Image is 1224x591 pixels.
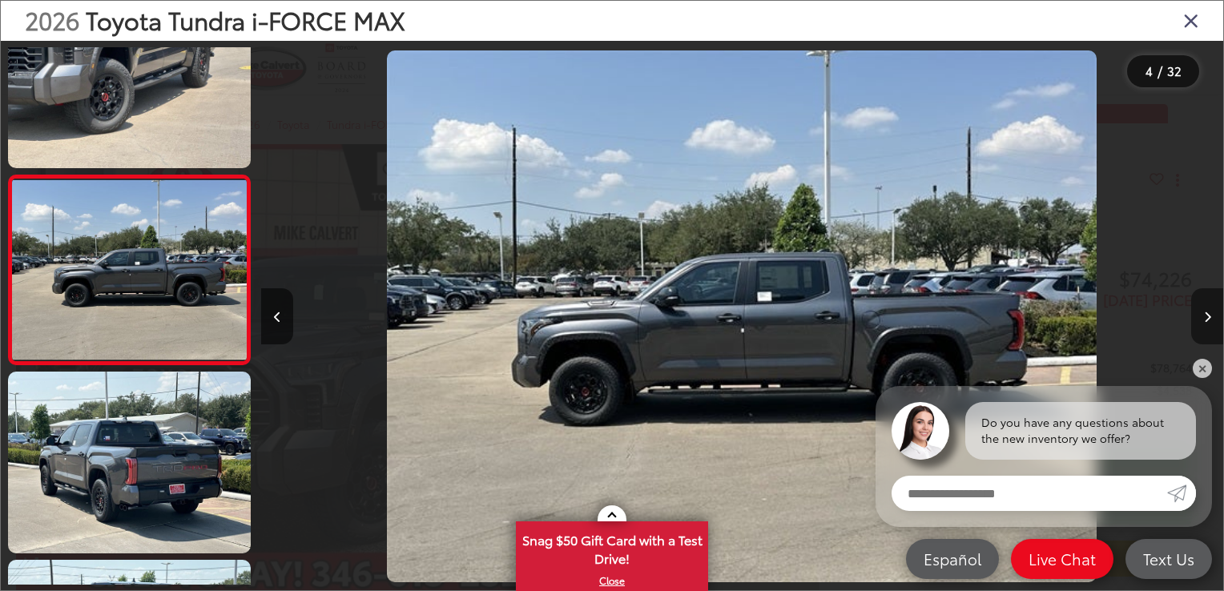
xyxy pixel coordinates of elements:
span: 32 [1167,62,1182,79]
div: 2026 Toyota Tundra i-FORCE MAX TRD Pro 3 [261,50,1223,582]
button: Previous image [261,288,293,344]
input: Enter your message [892,476,1167,511]
img: 2026 Toyota Tundra i-FORCE MAX TRD Pro [387,50,1097,582]
span: Snag $50 Gift Card with a Test Drive! [517,523,707,572]
img: Agent profile photo [892,402,949,460]
span: Live Chat [1021,549,1104,569]
span: Text Us [1135,549,1202,569]
img: 2026 Toyota Tundra i-FORCE MAX TRD Pro [10,180,249,360]
button: Next image [1191,288,1223,344]
span: Español [916,549,989,569]
a: Submit [1167,476,1196,511]
a: Live Chat [1011,539,1113,579]
span: / [1156,66,1164,77]
div: Do you have any questions about the new inventory we offer? [965,402,1196,460]
img: 2026 Toyota Tundra i-FORCE MAX TRD Pro [6,369,253,555]
i: Close gallery [1183,10,1199,30]
a: Español [906,539,999,579]
span: 4 [1145,62,1153,79]
span: Toyota Tundra i-FORCE MAX [86,2,405,37]
a: Text Us [1125,539,1212,579]
span: 2026 [25,2,79,37]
